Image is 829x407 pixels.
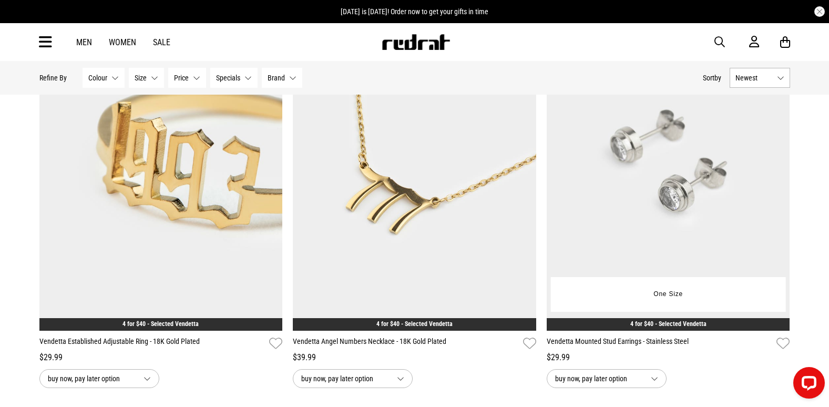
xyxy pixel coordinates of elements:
button: Price [168,68,206,88]
span: Colour [88,74,107,82]
span: Newest [735,74,773,82]
span: buy now, pay later option [301,372,388,385]
img: Redrat logo [381,34,451,50]
p: Refine By [39,74,67,82]
span: Specials [216,74,240,82]
a: Vendetta Established Adjustable Ring - 18K Gold Plated [39,336,265,351]
button: Specials [210,68,258,88]
a: Vendetta Angel Numbers Necklace - 18K Gold Plated [293,336,519,351]
button: Brand [262,68,302,88]
span: Size [135,74,147,82]
a: 4 for $40 - Selected Vendetta [630,320,707,328]
a: 4 for $40 - Selected Vendetta [122,320,199,328]
span: [DATE] is [DATE]! Order now to get your gifts in time [341,7,488,16]
button: Size [129,68,164,88]
a: Women [109,37,136,47]
span: buy now, pay later option [555,372,642,385]
a: Vendetta Mounted Stud Earrings - Stainless Steel [547,336,773,351]
button: buy now, pay later option [547,369,667,388]
button: buy now, pay later option [39,369,159,388]
a: Men [76,37,92,47]
div: $29.99 [547,351,790,364]
div: $39.99 [293,351,536,364]
a: Sale [153,37,170,47]
button: buy now, pay later option [293,369,413,388]
button: Sortby [703,72,721,84]
span: Brand [268,74,285,82]
span: buy now, pay later option [48,372,135,385]
button: Colour [83,68,125,88]
div: $29.99 [39,351,283,364]
button: One Size [646,285,691,304]
span: Price [174,74,189,82]
iframe: LiveChat chat widget [785,363,829,407]
a: 4 for $40 - Selected Vendetta [376,320,453,328]
button: Newest [730,68,790,88]
span: by [714,74,721,82]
